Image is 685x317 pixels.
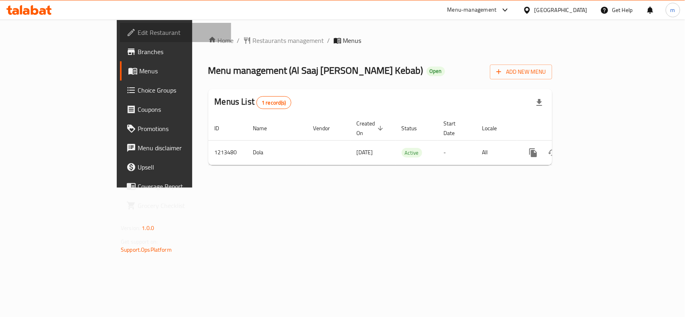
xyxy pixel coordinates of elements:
td: All [476,140,517,165]
span: Menus [139,66,225,76]
a: Grocery Checklist [120,196,231,215]
span: Promotions [138,124,225,133]
span: Add New Menu [496,67,546,77]
td: Dola [247,140,307,165]
div: Menu-management [447,5,497,15]
a: Coverage Report [120,177,231,196]
h2: Menus List [215,96,291,109]
span: Vendor [313,123,341,133]
li: / [327,36,330,45]
div: [GEOGRAPHIC_DATA] [535,6,587,14]
div: Total records count [256,96,291,109]
li: / [237,36,240,45]
a: Coupons [120,100,231,119]
a: Menus [120,61,231,81]
th: Actions [517,116,607,141]
span: Status [402,123,428,133]
a: Restaurants management [243,36,324,45]
a: Branches [120,42,231,61]
span: Version: [121,223,140,233]
span: Open [427,68,445,75]
span: Get support on: [121,236,158,247]
a: Upsell [120,157,231,177]
nav: breadcrumb [208,36,552,45]
div: Open [427,67,445,76]
span: Grocery Checklist [138,201,225,210]
span: Menus [343,36,362,45]
a: Menu disclaimer [120,138,231,157]
span: 1.0.0 [142,223,154,233]
span: ID [215,123,230,133]
a: Support.OpsPlatform [121,244,172,255]
span: m [671,6,675,14]
button: Add New Menu [490,65,552,79]
span: Edit Restaurant [138,28,225,37]
table: enhanced table [208,116,607,165]
span: Active [402,148,422,157]
span: Coverage Report [138,182,225,191]
td: - [437,140,476,165]
a: Promotions [120,119,231,138]
span: Menu management ( Al Saaj [PERSON_NAME] Kebab ) [208,61,423,79]
span: Restaurants management [253,36,324,45]
a: Edit Restaurant [120,23,231,42]
span: Branches [138,47,225,57]
span: Upsell [138,162,225,172]
span: Locale [482,123,508,133]
span: Coupons [138,105,225,114]
span: Start Date [444,119,466,138]
span: 1 record(s) [257,99,291,107]
span: Choice Groups [138,85,225,95]
button: more [524,143,543,162]
span: [DATE] [357,147,373,157]
span: Menu disclaimer [138,143,225,153]
span: Name [253,123,278,133]
a: Choice Groups [120,81,231,100]
span: Created On [357,119,386,138]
